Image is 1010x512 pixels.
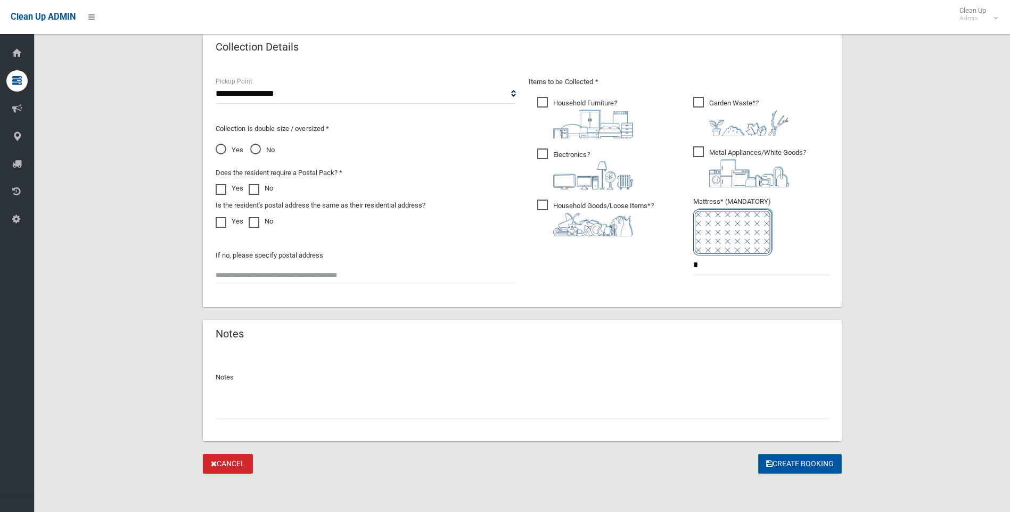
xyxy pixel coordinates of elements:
[709,148,806,187] i: ?
[529,76,829,88] p: Items to be Collected *
[709,159,789,187] img: 36c1b0289cb1767239cdd3de9e694f19.png
[954,6,997,22] span: Clean Up
[216,144,243,156] span: Yes
[553,99,633,138] i: ?
[11,12,76,22] span: Clean Up ADMIN
[216,215,243,228] label: Yes
[216,122,516,135] p: Collection is double size / oversized *
[693,197,829,255] span: Mattress* (MANDATORY)
[203,37,311,57] header: Collection Details
[203,454,253,474] a: Cancel
[693,208,773,255] img: e7408bece873d2c1783593a074e5cb2f.png
[693,97,789,136] span: Garden Waste*
[216,371,829,384] p: Notes
[709,99,789,136] i: ?
[537,148,633,189] span: Electronics
[216,199,425,212] label: Is the resident's postal address the same as their residential address?
[216,167,342,179] label: Does the resident require a Postal Pack? *
[537,200,654,236] span: Household Goods/Loose Items*
[216,249,323,262] label: If no, please specify postal address
[553,202,654,236] i: ?
[959,14,986,22] small: Admin
[553,110,633,138] img: aa9efdbe659d29b613fca23ba79d85cb.png
[758,454,842,474] button: Create Booking
[553,161,633,189] img: 394712a680b73dbc3d2a6a3a7ffe5a07.png
[216,182,243,195] label: Yes
[709,110,789,136] img: 4fd8a5c772b2c999c83690221e5242e0.png
[553,151,633,189] i: ?
[553,212,633,236] img: b13cc3517677393f34c0a387616ef184.png
[249,182,273,195] label: No
[249,215,273,228] label: No
[693,146,806,187] span: Metal Appliances/White Goods
[537,97,633,138] span: Household Furniture
[203,324,257,344] header: Notes
[250,144,275,156] span: No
